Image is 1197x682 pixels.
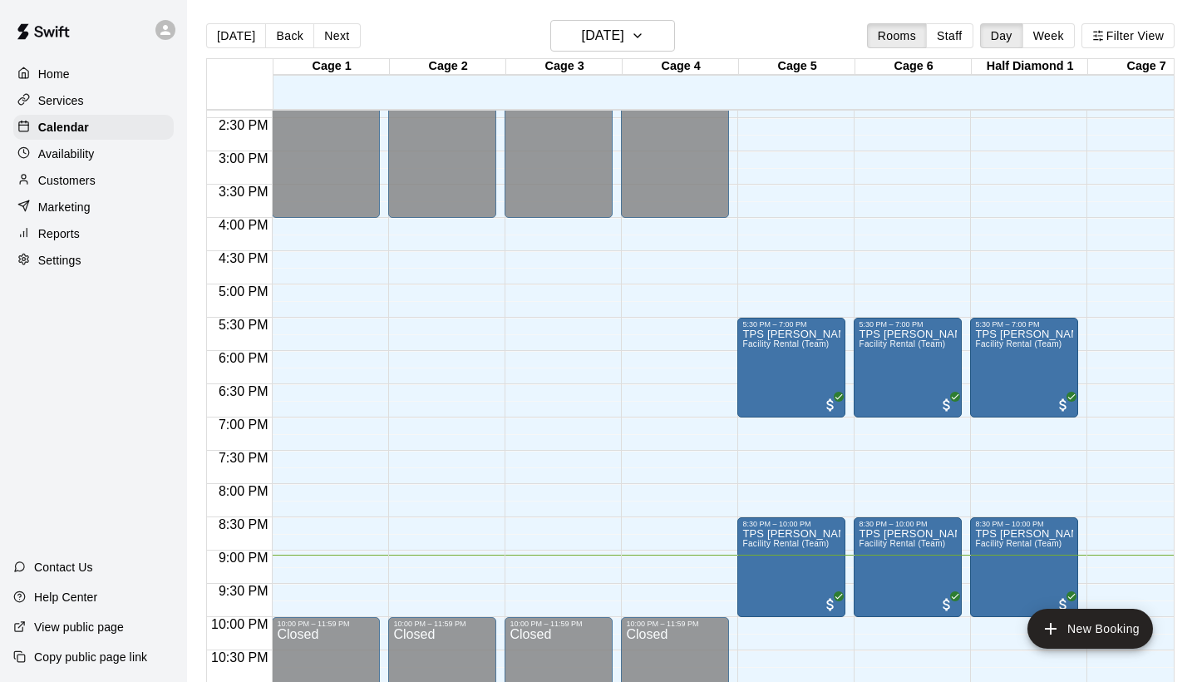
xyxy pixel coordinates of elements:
[38,146,95,162] p: Availability
[859,520,957,528] div: 8:30 PM – 10:00 PM
[975,520,1073,528] div: 8:30 PM – 10:00 PM
[938,596,955,613] span: All customers have paid
[970,318,1078,418] div: 5:30 PM – 7:00 PM: TPS Woolley
[38,172,96,189] p: Customers
[13,168,174,193] a: Customers
[975,539,1062,548] span: Facility Rental (Team)
[393,620,491,628] div: 10:00 PM – 11:59 PM
[214,351,273,365] span: 6:00 PM
[313,23,360,48] button: Next
[38,252,81,269] p: Settings
[390,59,506,75] div: Cage 2
[623,59,739,75] div: Cage 4
[859,320,957,329] div: 5:30 PM – 7:00 PM
[582,24,624,47] h6: [DATE]
[13,195,174,220] a: Marketing
[13,115,174,140] a: Calendar
[13,248,174,273] a: Settings
[214,418,273,432] span: 7:00 PM
[822,397,839,413] span: All customers have paid
[34,649,147,665] p: Copy public page link
[867,23,927,48] button: Rooms
[1055,397,1071,413] span: All customers have paid
[214,151,273,166] span: 3:00 PM
[277,620,375,628] div: 10:00 PM – 11:59 PM
[739,59,855,75] div: Cage 5
[854,517,962,617] div: 8:30 PM – 10:00 PM: TPS Betts
[38,119,89,136] p: Calendar
[975,339,1062,348] span: Facility Rental (Team)
[822,596,839,613] span: All customers have paid
[737,517,845,617] div: 8:30 PM – 10:00 PM: TPS Betts
[13,62,174,86] a: Home
[206,23,266,48] button: [DATE]
[13,88,174,113] a: Services
[265,23,314,48] button: Back
[1027,609,1153,649] button: add
[13,221,174,246] a: Reports
[510,620,608,628] div: 10:00 PM – 11:59 PM
[207,650,272,665] span: 10:30 PM
[38,225,80,242] p: Reports
[214,384,273,398] span: 6:30 PM
[13,141,174,166] a: Availability
[550,20,675,52] button: [DATE]
[214,284,273,299] span: 5:00 PM
[972,59,1088,75] div: Half Diamond 1
[926,23,973,48] button: Staff
[34,589,97,605] p: Help Center
[742,539,829,548] span: Facility Rental (Team)
[38,66,70,82] p: Home
[975,320,1073,329] div: 5:30 PM – 7:00 PM
[1055,596,1071,613] span: All customers have paid
[742,320,840,329] div: 5:30 PM – 7:00 PM
[214,584,273,598] span: 9:30 PM
[855,59,972,75] div: Cage 6
[214,484,273,498] span: 8:00 PM
[214,318,273,332] span: 5:30 PM
[34,619,124,635] p: View public page
[742,520,840,528] div: 8:30 PM – 10:00 PM
[207,617,272,631] span: 10:00 PM
[1081,23,1175,48] button: Filter View
[626,620,724,628] div: 10:00 PM – 11:59 PM
[970,517,1078,617] div: 8:30 PM – 10:00 PM: TPS Betts
[980,23,1023,48] button: Day
[214,118,273,132] span: 2:30 PM
[34,559,93,576] p: Contact Us
[214,551,273,565] span: 9:00 PM
[737,318,845,418] div: 5:30 PM – 7:00 PM: TPS Woolley
[214,185,273,199] span: 3:30 PM
[859,339,945,348] span: Facility Rental (Team)
[214,517,273,531] span: 8:30 PM
[742,339,829,348] span: Facility Rental (Team)
[214,251,273,265] span: 4:30 PM
[938,397,955,413] span: All customers have paid
[214,218,273,232] span: 4:00 PM
[214,451,273,465] span: 7:30 PM
[506,59,623,75] div: Cage 3
[38,92,84,109] p: Services
[854,318,962,418] div: 5:30 PM – 7:00 PM: TPS Woolley
[38,199,91,215] p: Marketing
[859,539,945,548] span: Facility Rental (Team)
[1022,23,1075,48] button: Week
[273,59,390,75] div: Cage 1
